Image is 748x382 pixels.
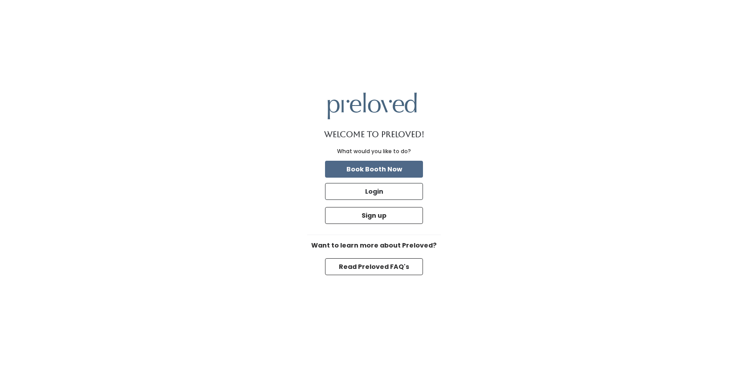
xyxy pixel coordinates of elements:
button: Read Preloved FAQ's [325,258,423,275]
button: Book Booth Now [325,161,423,178]
a: Sign up [323,205,425,226]
a: Login [323,181,425,202]
img: preloved logo [328,93,417,119]
button: Sign up [325,207,423,224]
h1: Welcome to Preloved! [324,130,424,139]
button: Login [325,183,423,200]
div: What would you like to do? [337,147,411,155]
h6: Want to learn more about Preloved? [307,242,441,249]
